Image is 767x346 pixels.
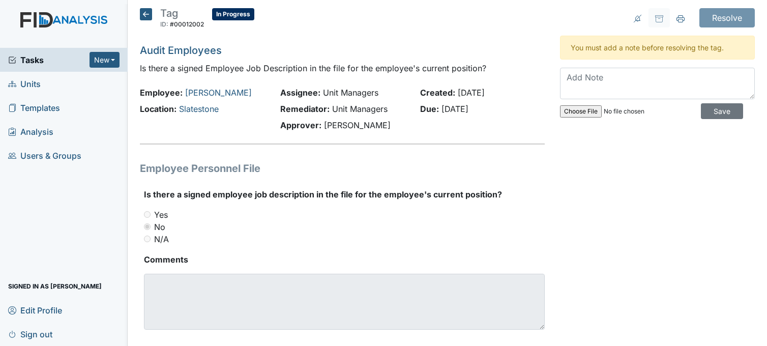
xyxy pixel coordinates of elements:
[8,76,41,92] span: Units
[140,44,222,56] a: Audit Employees
[8,326,52,342] span: Sign out
[140,161,545,176] h1: Employee Personnel File
[140,62,545,74] p: Is there a signed Employee Job Description in the file for the employee's current position?
[154,221,165,233] label: No
[144,211,151,218] input: Yes
[458,88,485,98] span: [DATE]
[179,104,219,114] a: Slatestone
[160,7,178,19] span: Tag
[420,104,439,114] strong: Due:
[154,209,168,221] label: Yes
[212,8,254,20] span: In Progress
[441,104,468,114] span: [DATE]
[324,120,391,130] span: [PERSON_NAME]
[8,100,60,116] span: Templates
[8,54,90,66] a: Tasks
[8,302,62,318] span: Edit Profile
[140,88,183,98] strong: Employee:
[144,236,151,242] input: N/A
[90,52,120,68] button: New
[280,120,321,130] strong: Approver:
[154,233,169,245] label: N/A
[699,8,755,27] input: Resolve
[170,20,204,28] span: #00012002
[144,223,151,230] input: No
[420,88,455,98] strong: Created:
[140,104,176,114] strong: Location:
[144,253,545,266] strong: Comments
[8,148,81,163] span: Users & Groups
[8,278,102,294] span: Signed in as [PERSON_NAME]
[332,104,388,114] span: Unit Managers
[160,20,168,28] span: ID:
[8,124,53,139] span: Analysis
[560,36,755,60] div: You must add a note before resolving the tag.
[185,88,252,98] a: [PERSON_NAME]
[701,103,743,119] input: Save
[280,88,320,98] strong: Assignee:
[323,88,378,98] span: Unit Managers
[144,188,502,200] label: Is there a signed employee job description in the file for the employee's current position?
[280,104,330,114] strong: Remediator:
